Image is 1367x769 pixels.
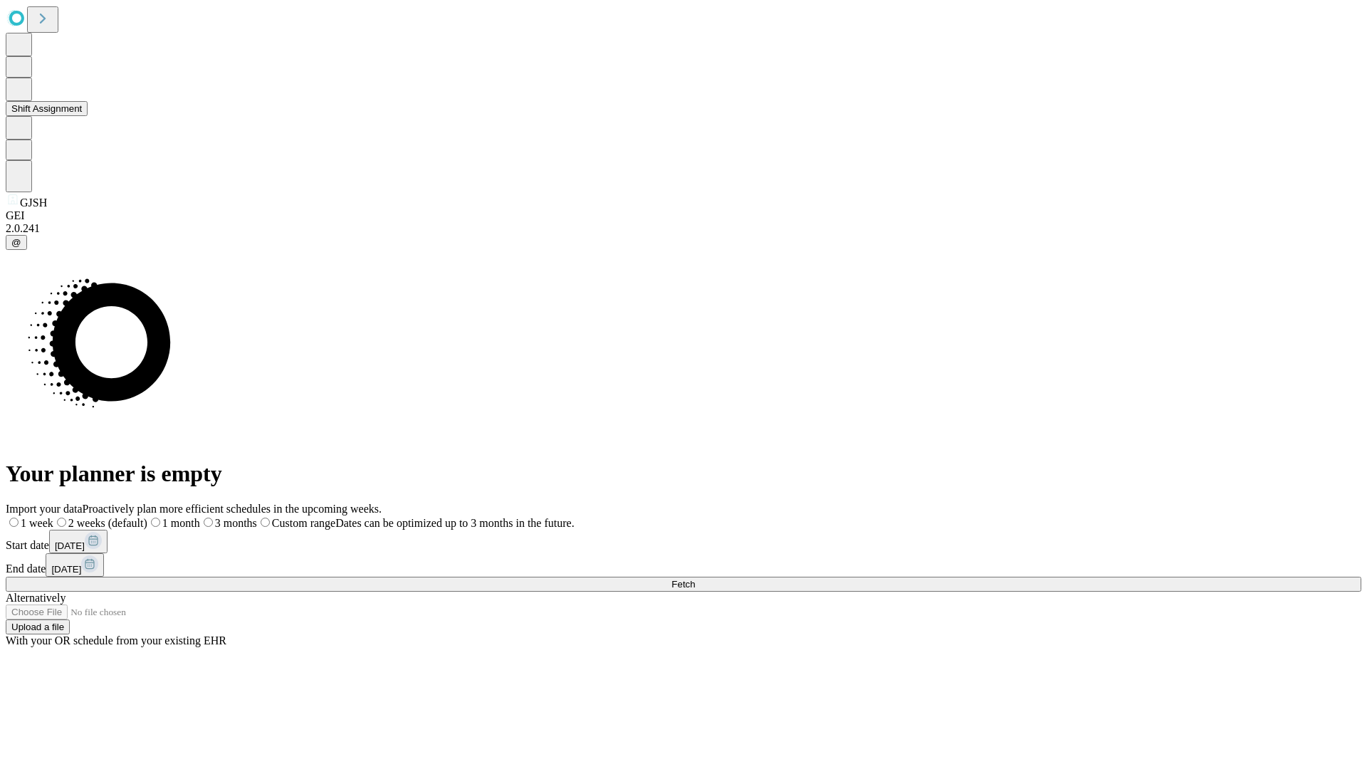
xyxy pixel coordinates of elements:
[6,530,1361,553] div: Start date
[671,579,695,590] span: Fetch
[49,530,108,553] button: [DATE]
[6,634,226,647] span: With your OR schedule from your existing EHR
[6,592,66,604] span: Alternatively
[6,101,88,116] button: Shift Assignment
[21,517,53,529] span: 1 week
[51,564,81,575] span: [DATE]
[215,517,257,529] span: 3 months
[6,461,1361,487] h1: Your planner is empty
[162,517,200,529] span: 1 month
[57,518,66,527] input: 2 weeks (default)
[272,517,335,529] span: Custom range
[6,209,1361,222] div: GEI
[83,503,382,515] span: Proactively plan more efficient schedules in the upcoming weeks.
[9,518,19,527] input: 1 week
[20,197,47,209] span: GJSH
[68,517,147,529] span: 2 weeks (default)
[335,517,574,529] span: Dates can be optimized up to 3 months in the future.
[6,222,1361,235] div: 2.0.241
[55,540,85,551] span: [DATE]
[6,619,70,634] button: Upload a file
[6,503,83,515] span: Import your data
[6,553,1361,577] div: End date
[151,518,160,527] input: 1 month
[46,553,104,577] button: [DATE]
[6,235,27,250] button: @
[6,577,1361,592] button: Fetch
[204,518,213,527] input: 3 months
[11,237,21,248] span: @
[261,518,270,527] input: Custom rangeDates can be optimized up to 3 months in the future.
